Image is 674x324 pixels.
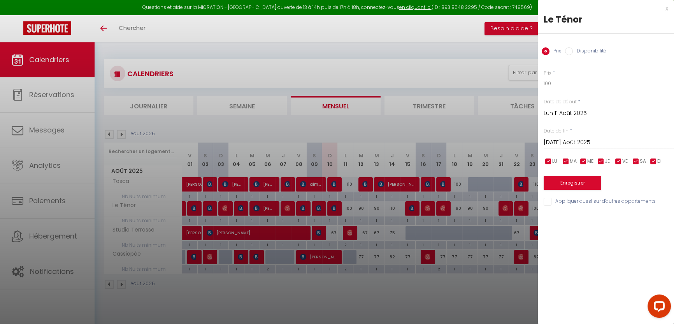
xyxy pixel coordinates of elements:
span: ME [587,158,593,165]
button: Enregistrer [544,176,601,190]
span: DI [657,158,662,165]
span: MA [570,158,577,165]
label: Disponibilité [573,47,606,56]
label: Date de fin [544,127,569,135]
span: VE [622,158,628,165]
label: Prix [549,47,561,56]
div: Le Ténor [544,13,668,26]
span: SA [640,158,646,165]
div: x [538,4,668,13]
iframe: LiveChat chat widget [641,291,674,324]
label: Prix [544,70,551,77]
span: LU [552,158,557,165]
label: Date de début [544,98,577,106]
span: JE [605,158,610,165]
